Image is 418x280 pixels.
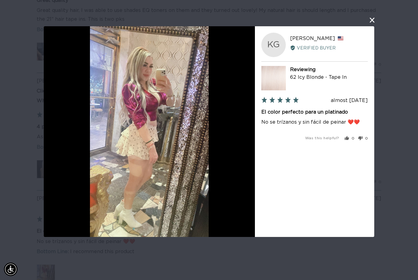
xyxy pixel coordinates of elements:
[261,33,286,57] div: KG
[90,26,209,237] img: Customer image
[290,45,368,51] div: Verified Buyer
[331,98,368,103] span: almost [DATE]
[290,36,335,41] span: [PERSON_NAME]
[261,66,286,90] img: 62 Icy Blonde - Tape In
[356,136,368,141] button: No
[261,109,368,115] h2: El color perfecto para un platinado
[345,136,354,141] button: Yes
[261,118,368,127] p: No se trízanos y sin fácil de peinar ❤️❤️
[290,66,368,74] div: Reviewing
[338,36,344,41] span: United States
[368,16,376,24] button: close this modal window
[305,136,339,140] span: Was this helpful?
[290,75,347,80] a: 62 Icy Blonde - Tape In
